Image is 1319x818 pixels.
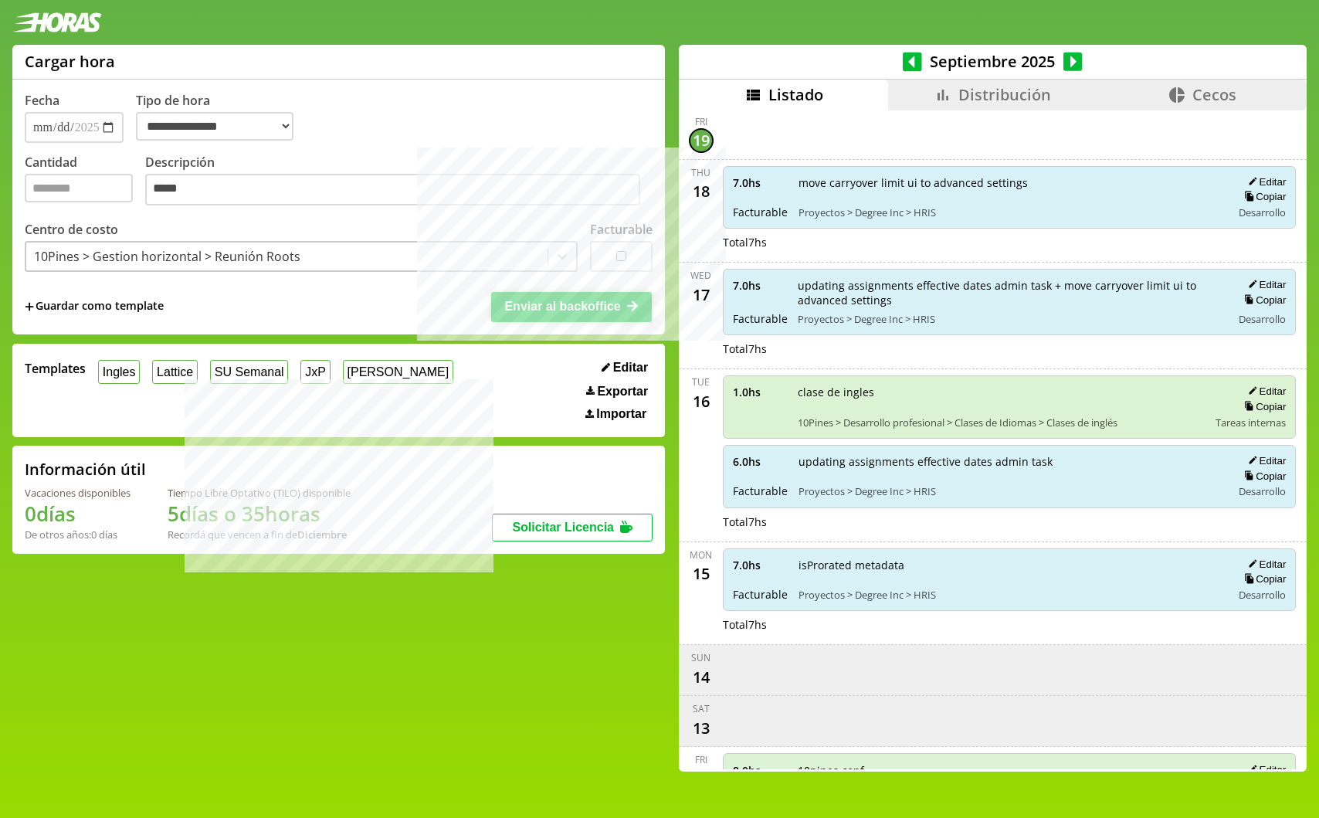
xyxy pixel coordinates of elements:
[691,166,710,179] div: Thu
[25,500,131,528] h1: 0 días
[733,587,788,602] span: Facturable
[12,12,102,32] img: logotipo
[1243,558,1286,571] button: Editar
[1216,416,1286,429] span: Tareas internas
[799,175,1222,190] span: move carryover limit ui to advanced settings
[723,235,1297,249] div: Total 7 hs
[25,174,133,202] input: Cantidad
[343,360,453,384] button: [PERSON_NAME]
[1243,278,1286,291] button: Editar
[733,205,788,219] span: Facturable
[695,753,707,766] div: Fri
[512,521,614,534] span: Solicitar Licencia
[1243,385,1286,398] button: Editar
[297,528,347,541] b: Diciembre
[1192,84,1236,105] span: Cecos
[922,51,1063,72] span: Septiembre 2025
[1239,312,1286,326] span: Desarrollo
[689,715,714,740] div: 13
[300,360,330,384] button: JxP
[799,558,1222,572] span: isProrated metadata
[723,341,1297,356] div: Total 7 hs
[25,360,86,377] span: Templates
[25,51,115,72] h1: Cargar hora
[1239,294,1286,307] button: Copiar
[1243,454,1286,467] button: Editar
[25,528,131,541] div: De otros años: 0 días
[689,664,714,689] div: 14
[1239,205,1286,219] span: Desarrollo
[768,84,823,105] span: Listado
[597,385,648,399] span: Exportar
[152,360,198,384] button: Lattice
[723,617,1297,632] div: Total 7 hs
[1239,190,1286,203] button: Copiar
[733,385,787,399] span: 1.0 hs
[733,763,787,778] span: 8.0 hs
[25,298,34,315] span: +
[689,128,714,153] div: 19
[136,112,293,141] select: Tipo de hora
[690,269,711,282] div: Wed
[34,248,300,265] div: 10Pines > Gestion horizontal > Reunión Roots
[798,312,1222,326] span: Proyectos > Degree Inc > HRIS
[799,205,1222,219] span: Proyectos > Degree Inc > HRIS
[25,486,131,500] div: Vacaciones disponibles
[98,360,140,384] button: Ingles
[733,311,787,326] span: Facturable
[25,221,118,238] label: Centro de costo
[733,175,788,190] span: 7.0 hs
[733,558,788,572] span: 7.0 hs
[690,548,712,562] div: Mon
[798,385,1205,399] span: clase de ingles
[25,298,164,315] span: +Guardar como template
[799,484,1222,498] span: Proyectos > Degree Inc > HRIS
[1239,572,1286,585] button: Copiar
[145,174,640,206] textarea: Descripción
[1239,470,1286,483] button: Copiar
[958,84,1051,105] span: Distribución
[733,454,788,469] span: 6.0 hs
[145,154,653,210] label: Descripción
[168,528,351,541] div: Recordá que vencen a fin de
[733,484,788,498] span: Facturable
[798,763,1218,778] span: 10pines conf
[693,702,710,715] div: Sat
[723,514,1297,529] div: Total 7 hs
[25,154,145,210] label: Cantidad
[689,389,714,413] div: 16
[689,562,714,586] div: 15
[168,486,351,500] div: Tiempo Libre Optativo (TiLO) disponible
[25,92,59,109] label: Fecha
[613,361,648,375] span: Editar
[136,92,306,143] label: Tipo de hora
[691,651,710,664] div: Sun
[597,360,653,375] button: Editar
[695,115,707,128] div: Fri
[689,282,714,307] div: 17
[168,500,351,528] h1: 5 días o 35 horas
[492,514,653,541] button: Solicitar Licencia
[1239,588,1286,602] span: Desarrollo
[799,454,1222,469] span: updating assignments effective dates admin task
[491,292,652,321] button: Enviar al backoffice
[210,360,288,384] button: SU Semanal
[1239,484,1286,498] span: Desarrollo
[689,179,714,204] div: 18
[798,278,1222,307] span: updating assignments effective dates admin task + move carryover limit ui to advanced settings
[1239,400,1286,413] button: Copiar
[596,407,646,421] span: Importar
[692,375,710,389] div: Tue
[590,221,653,238] label: Facturable
[1243,175,1286,188] button: Editar
[798,416,1205,429] span: 10Pines > Desarrollo profesional > Clases de Idiomas > Clases de inglés
[504,300,620,313] span: Enviar al backoffice
[733,278,787,293] span: 7.0 hs
[582,384,653,399] button: Exportar
[799,588,1222,602] span: Proyectos > Degree Inc > HRIS
[679,110,1307,769] div: scrollable content
[1243,763,1286,776] button: Editar
[689,766,714,791] div: 12
[25,459,146,480] h2: Información útil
